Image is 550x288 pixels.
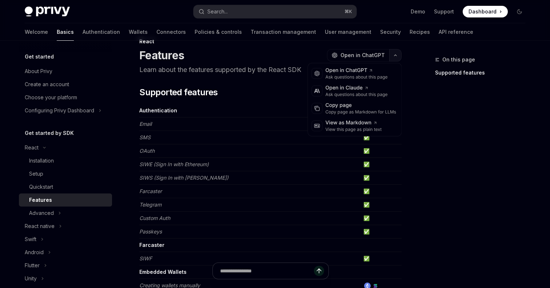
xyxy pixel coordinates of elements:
button: Search...⌘K [194,5,356,18]
em: SIWS (Sign In with [PERSON_NAME]) [139,175,228,181]
a: Security [380,23,401,41]
div: Swift [25,235,36,244]
div: React [25,143,39,152]
h1: Features [139,49,184,62]
a: About Privy [19,65,112,78]
div: Create an account [25,80,69,89]
div: Quickstart [29,183,53,191]
img: dark logo [25,7,70,17]
span: Open in ChatGPT [340,52,385,59]
strong: Authentication [139,107,177,113]
a: Recipes [410,23,430,41]
em: Telegram [139,201,162,208]
span: Supported features [139,87,218,98]
td: ✅ [360,171,402,185]
td: ✅ [360,225,402,239]
div: Features [29,196,52,204]
h5: Get started by SDK [25,129,74,137]
span: ⌘ K [344,9,352,15]
td: ✅ [360,185,402,198]
button: Send message [314,266,324,276]
a: Policies & controls [195,23,242,41]
button: Open in ChatGPT [327,49,389,61]
div: Installation [29,156,54,165]
a: Connectors [156,23,186,41]
a: API reference [439,23,473,41]
em: Passkeys [139,228,162,235]
em: SIWF [139,255,152,261]
div: React [139,38,402,45]
td: ✅ [360,212,402,225]
div: Ask questions about this page [326,92,388,97]
a: Create an account [19,78,112,91]
em: Farcaster [139,188,162,194]
div: Open in Claude [326,84,388,92]
a: Authentication [83,23,120,41]
h5: Get started [25,52,54,61]
span: On this page [442,55,475,64]
div: About Privy [25,67,52,76]
div: Configuring Privy Dashboard [25,106,94,115]
a: Wallets [129,23,148,41]
em: Email [139,121,152,127]
a: Dashboard [463,6,508,17]
a: Basics [57,23,74,41]
div: Unity [25,274,37,283]
div: Choose your platform [25,93,77,102]
em: SIWE (Sign In with Ethereum) [139,161,209,167]
a: Setup [19,167,112,180]
em: OAuth [139,148,155,154]
td: ✅ [360,144,402,158]
div: Ask questions about this page [326,74,388,80]
div: Android [25,248,44,257]
a: Features [19,193,112,207]
div: Open in ChatGPT [326,67,388,74]
div: Setup [29,169,43,178]
em: Custom Auth [139,215,170,221]
span: Dashboard [469,8,497,15]
a: Support [434,8,454,15]
a: Quickstart [19,180,112,193]
td: ✅ [360,198,402,212]
button: Toggle dark mode [514,6,525,17]
div: Advanced [29,209,54,217]
div: View as Markdown [326,119,382,127]
a: User management [325,23,371,41]
div: Search... [207,7,228,16]
a: Choose your platform [19,91,112,104]
a: Welcome [25,23,48,41]
div: React native [25,222,55,231]
a: Supported features [435,67,531,79]
p: Learn about the features supported by the React SDK [139,65,402,75]
td: ✅ [360,252,402,265]
a: Installation [19,154,112,167]
a: Transaction management [251,23,316,41]
div: Copy page [326,102,396,109]
div: View this page as plain text [326,127,382,132]
a: Demo [411,8,425,15]
div: Flutter [25,261,40,270]
div: Copy page as Markdown for LLMs [326,109,396,115]
em: SMS [139,134,151,140]
strong: Farcaster [139,242,164,248]
td: ✅ [360,158,402,171]
td: ✅ [360,131,402,144]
